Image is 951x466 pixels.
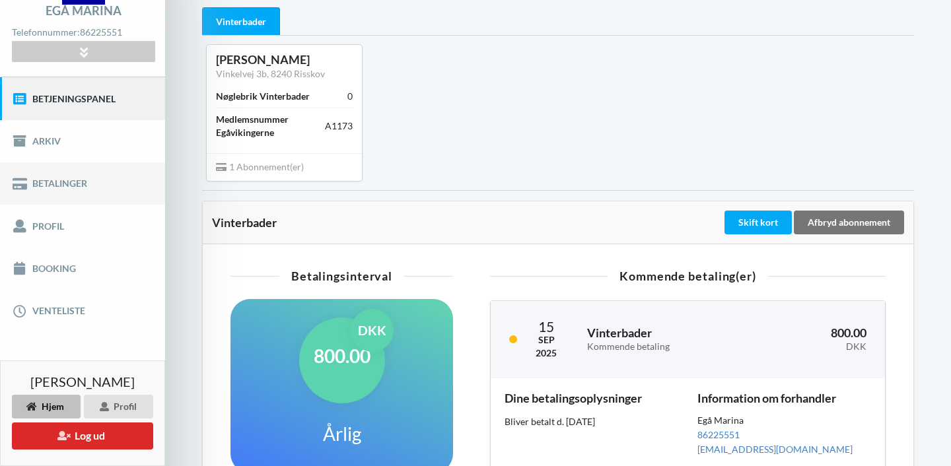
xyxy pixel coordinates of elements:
div: Kommende betaling(er) [490,270,886,282]
h3: 800.00 [759,325,866,352]
div: Egå Marina [697,415,872,428]
div: Bliver betalt d. [DATE] [505,415,679,428]
div: 15 [536,319,557,333]
a: Vinkelvej 3b, 8240 Risskov [216,68,325,79]
h3: Information om forhandler [697,391,872,406]
a: [EMAIL_ADDRESS][DOMAIN_NAME] [697,444,853,455]
div: Hjem [12,395,81,418]
h1: Årlig [323,422,361,446]
div: A1173 [325,119,353,133]
h3: Vinterbader [587,325,741,352]
strong: 86225551 [80,26,122,38]
div: 2025 [536,347,557,360]
span: 1 Abonnement(er) [216,161,304,172]
div: DKK [351,309,394,352]
div: Skift kort [724,211,792,234]
div: DKK [759,341,866,352]
div: Egå Marina [46,5,122,17]
h1: 800.00 [314,344,370,368]
div: Telefonnummer: [12,24,155,42]
div: Kommende betaling [587,341,741,352]
button: Log ud [12,422,153,449]
div: Sep [536,333,557,347]
a: 86225551 [697,429,740,440]
div: Vinterbader [212,216,722,229]
div: Nøglebrik Vinterbader [216,90,310,103]
div: 0 [347,90,353,103]
div: Profil [84,395,153,418]
div: Medlemsnummer Egåvikingerne [216,113,325,139]
div: Afbryd abonnement [794,211,904,234]
div: [PERSON_NAME] [216,52,353,67]
h3: Dine betalingsoplysninger [505,391,679,406]
div: Vinterbader [202,7,280,36]
span: [PERSON_NAME] [30,375,135,388]
div: Betalingsinterval [230,270,453,282]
